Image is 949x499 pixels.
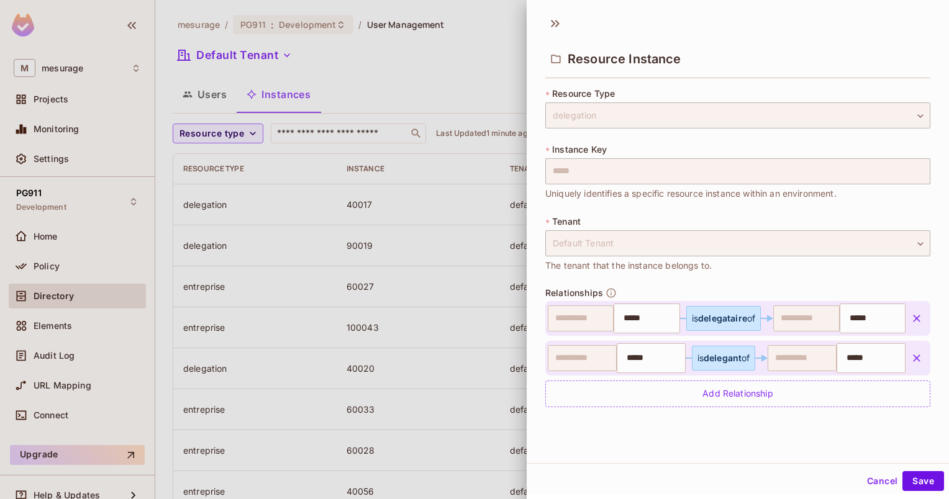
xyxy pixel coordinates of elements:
[545,230,930,256] div: Default Tenant
[552,217,581,227] span: Tenant
[545,288,603,298] span: Relationships
[545,102,930,128] div: delegation
[552,89,615,99] span: Resource Type
[697,353,750,363] div: is of
[902,471,944,491] button: Save
[545,187,837,200] span: Uniquely identifies a specific resource instance within an environment.
[552,145,607,155] span: Instance Key
[692,313,755,323] div: is of
[698,313,747,323] span: delegataire
[862,471,902,491] button: Cancel
[545,380,930,407] div: Add Relationship
[568,52,681,66] span: Resource Instance
[545,259,712,272] span: The tenant that the instance belongs to.
[704,353,742,363] span: delegant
